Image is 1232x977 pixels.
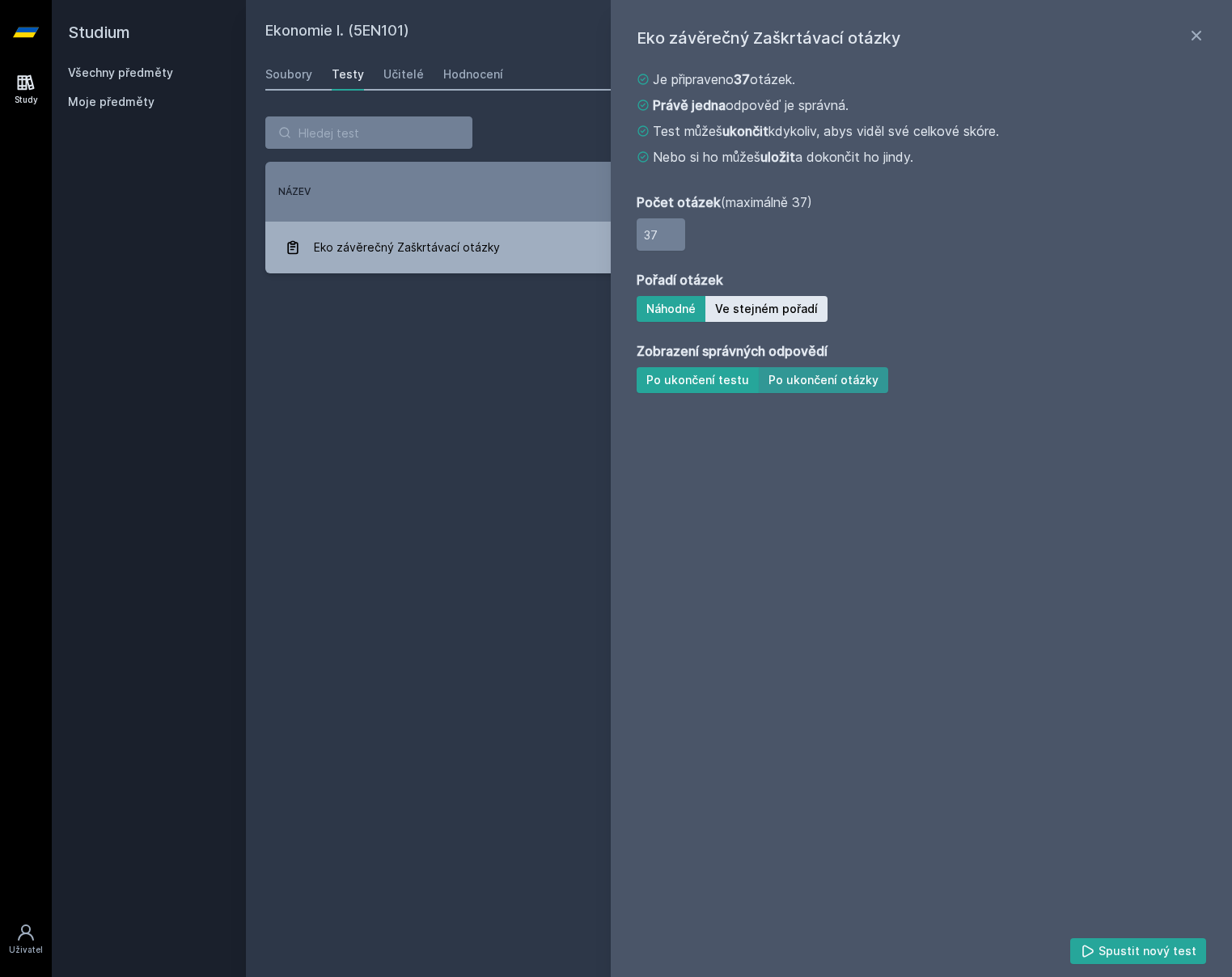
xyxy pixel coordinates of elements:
strong: ukončit [722,123,768,139]
div: Hodnocení [443,66,503,82]
strong: Právě jedna [653,97,726,113]
strong: uložit [760,149,795,165]
span: Nebo si ho můžeš a dokončit ho jindy. [653,147,913,167]
h2: Ekonomie I. (5EN101) [265,19,1031,45]
span: odpověď je správná. [653,95,849,115]
a: Uživatel [3,915,49,964]
a: Učitelé [383,58,424,91]
span: Eko závěrečný Zaškrtávací otázky [314,231,500,264]
input: Hledej test [265,116,472,149]
a: Study [3,65,49,114]
a: Všechny předměty [68,66,173,79]
a: Testy [332,58,364,91]
a: Eko závěrečný Zaškrtávací otázky 30. 12. 2018 37 [265,222,1213,273]
strong: Počet otázek [637,194,721,210]
a: Soubory [265,58,312,91]
button: Název [278,184,311,199]
span: Test můžeš kdykoliv, abys viděl své celkové skóre. [653,121,999,141]
div: Učitelé [383,66,424,82]
div: Uživatel [9,944,43,956]
span: (maximálně 37) [637,192,812,212]
a: Hodnocení [443,58,503,91]
div: Soubory [265,66,312,82]
span: Moje předměty [68,94,155,110]
strong: Pořadí otázek [637,270,723,290]
div: Study [15,94,38,106]
div: Testy [332,66,364,82]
